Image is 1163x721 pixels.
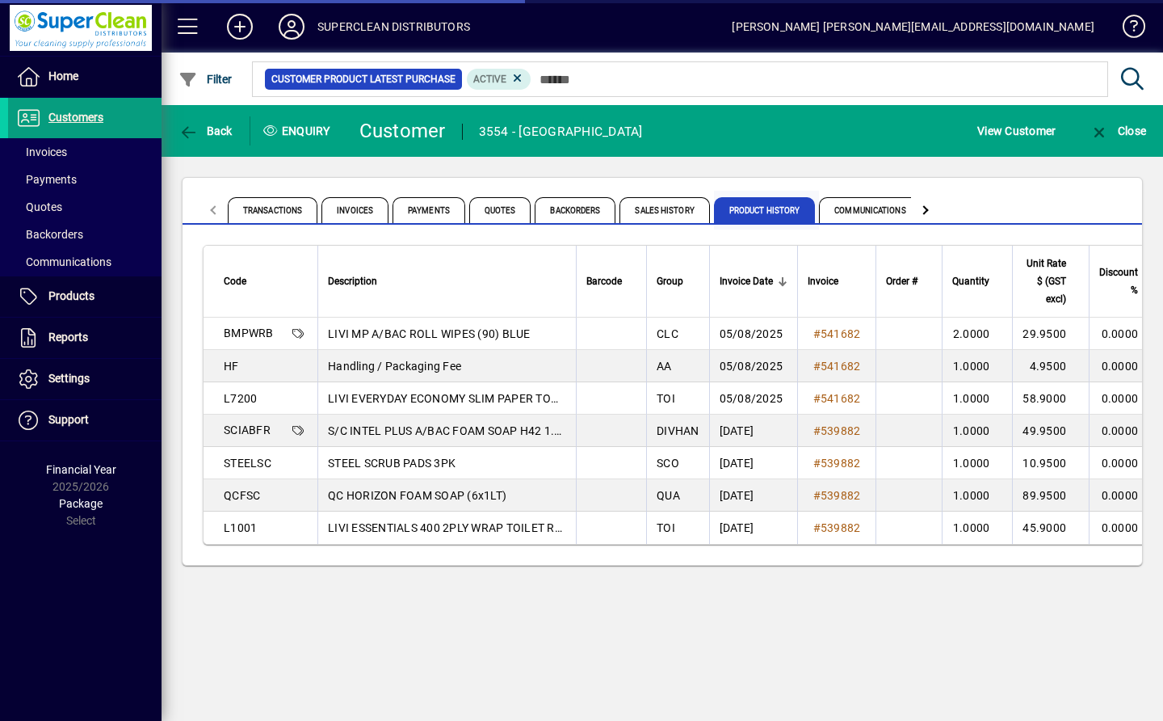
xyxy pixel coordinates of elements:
[808,325,867,343] a: #541682
[942,479,1012,512] td: 1.0000
[48,372,90,385] span: Settings
[535,197,615,223] span: Backorders
[657,272,699,290] div: Group
[48,331,88,344] span: Reports
[808,357,867,375] a: #541682
[813,360,821,373] span: #
[808,519,867,537] a: #539882
[942,415,1012,447] td: 1.0000
[942,447,1012,479] td: 1.0000
[266,12,317,41] button: Profile
[709,415,797,447] td: [DATE]
[359,118,446,144] div: Customer
[657,424,699,437] span: DIVHAN
[821,327,861,340] span: 541682
[952,272,1004,290] div: Quantity
[886,272,917,290] span: Order #
[1089,350,1161,382] td: 0.0000
[174,65,237,94] button: Filter
[8,276,162,317] a: Products
[942,512,1012,544] td: 1.0000
[821,360,861,373] span: 541682
[819,197,921,223] span: Communications
[1022,255,1066,308] span: Unit Rate $ (GST excl)
[808,422,867,440] a: #539882
[1111,3,1143,56] a: Knowledge Base
[808,272,867,290] div: Invoice
[709,382,797,415] td: 05/08/2025
[657,521,675,534] span: TOI
[1090,124,1146,137] span: Close
[657,392,675,405] span: TOI
[808,454,867,472] a: #539882
[1022,255,1081,308] div: Unit Rate $ (GST excl)
[720,272,787,290] div: Invoice Date
[228,197,317,223] span: Transactions
[16,145,67,158] span: Invoices
[619,197,709,223] span: Sales History
[709,479,797,512] td: [DATE]
[224,360,239,373] span: HF
[328,392,619,405] span: LIVI EVERYDAY ECONOMY SLIM PAPER TOWELS (4000)
[821,392,861,405] span: 541682
[657,272,683,290] span: Group
[808,390,867,407] a: #541682
[973,116,1060,145] button: View Customer
[1089,318,1161,350] td: 0.0000
[8,318,162,358] a: Reports
[16,228,83,241] span: Backorders
[821,424,861,437] span: 539882
[813,327,821,340] span: #
[657,327,678,340] span: CLC
[1012,382,1089,415] td: 58.9000
[328,424,568,437] span: S/C INTEL PLUS A/BAC FOAM SOAP H42 1.3L
[813,457,821,470] span: #
[224,272,246,290] span: Code
[479,119,643,145] div: 3554 - [GEOGRAPHIC_DATA]
[813,521,821,534] span: #
[942,382,1012,415] td: 1.0000
[586,272,622,290] span: Barcode
[224,424,271,436] span: SCIABFR
[1012,415,1089,447] td: 49.9500
[469,197,531,223] span: Quotes
[224,457,271,470] span: STEELSC
[59,497,103,510] span: Package
[808,272,838,290] span: Invoice
[709,512,797,544] td: [DATE]
[328,360,461,373] span: Handling / Packaging Fee
[16,173,77,186] span: Payments
[48,289,94,302] span: Products
[178,124,233,137] span: Back
[1089,382,1161,415] td: 0.0000
[8,193,162,221] a: Quotes
[250,118,347,144] div: Enquiry
[1085,116,1150,145] button: Close
[162,116,250,145] app-page-header-button: Back
[178,73,233,86] span: Filter
[709,350,797,382] td: 05/08/2025
[657,489,680,502] span: QUA
[1099,264,1138,299] span: Discount %
[16,255,111,268] span: Communications
[813,392,821,405] span: #
[952,272,989,290] span: Quantity
[473,74,506,85] span: Active
[714,197,816,223] span: Product History
[328,457,456,470] span: STEEL SCRUB PADS 3PK
[808,487,867,504] a: #539882
[328,272,566,290] div: Description
[321,197,388,223] span: Invoices
[467,69,531,90] mat-chip: Product Activation Status: Active
[48,413,89,426] span: Support
[821,489,861,502] span: 539882
[46,463,116,476] span: Financial Year
[328,521,601,534] span: LIVI ESSENTIALS 400 2PLY WRAP TOILET ROLL (48)
[886,272,932,290] div: Order #
[8,138,162,166] a: Invoices
[214,12,266,41] button: Add
[224,489,260,502] span: QCFSC
[16,200,62,213] span: Quotes
[48,70,78,82] span: Home
[8,359,162,399] a: Settings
